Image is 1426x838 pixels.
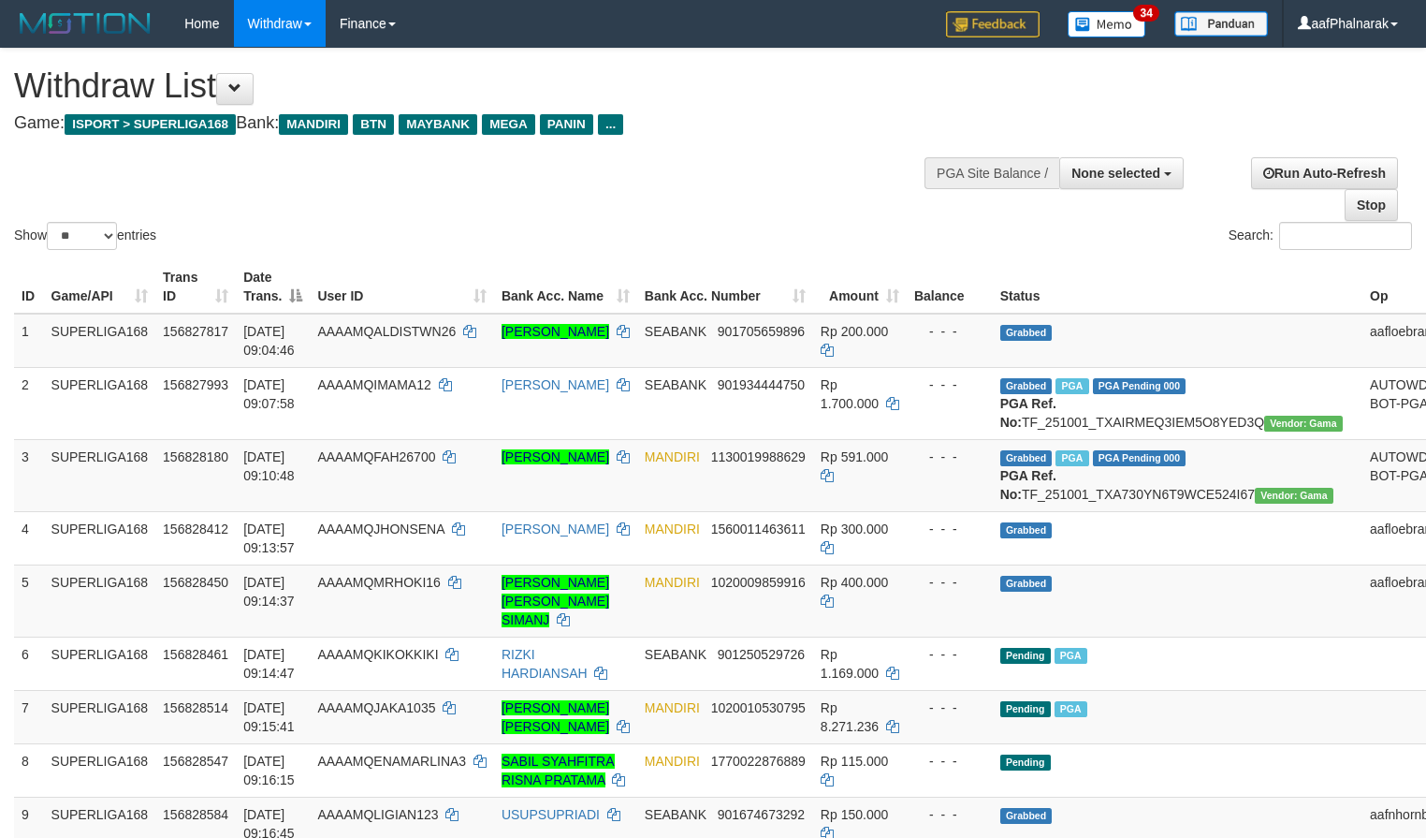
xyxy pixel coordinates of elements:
span: Pending [1000,755,1051,771]
span: Rp 150.000 [821,807,888,822]
span: AAAAMQMRHOKI16 [317,575,440,590]
input: Search: [1279,222,1412,250]
div: - - - [914,448,985,466]
span: Marked by aafsengchandara [1055,378,1088,394]
span: Copy 901674673292 to clipboard [718,807,805,822]
span: Copy 901934444750 to clipboard [718,377,805,392]
th: Bank Acc. Number: activate to sort column ascending [637,260,813,314]
a: [PERSON_NAME] [502,377,609,392]
span: 156828412 [163,522,228,537]
td: SUPERLIGA168 [44,565,156,637]
span: [DATE] 09:15:41 [243,700,295,734]
span: Pending [1000,701,1051,717]
span: Marked by aafsoycanthlai [1055,450,1088,466]
label: Show entries [14,222,156,250]
span: Rp 8.271.236 [821,700,879,734]
span: [DATE] 09:10:48 [243,449,295,483]
span: Marked by aafsengchandara [1055,648,1087,664]
span: 156828180 [163,449,228,464]
a: Run Auto-Refresh [1251,157,1398,189]
span: AAAAMQALDISTWN26 [317,324,456,339]
span: Copy 1020009859916 to clipboard [711,575,806,590]
img: MOTION_logo.png [14,9,156,37]
div: - - - [914,520,985,538]
a: [PERSON_NAME] [PERSON_NAME] SIMANJ [502,575,609,627]
h4: Game: Bank: [14,114,932,133]
span: [DATE] 09:16:15 [243,754,295,787]
div: - - - [914,805,985,824]
td: TF_251001_TXA730YN6T9WCE524I67 [993,439,1362,511]
th: Balance [907,260,993,314]
span: 156827817 [163,324,228,339]
div: - - - [914,698,985,717]
select: Showentries [47,222,117,250]
span: Pending [1000,648,1051,664]
span: ISPORT > SUPERLIGA168 [65,114,236,135]
span: Rp 300.000 [821,522,888,537]
span: Rp 1.700.000 [821,377,879,411]
span: MANDIRI [645,754,700,769]
span: 156828450 [163,575,228,590]
span: 156828547 [163,754,228,769]
span: AAAAMQLIGIAN123 [317,807,438,822]
a: [PERSON_NAME] [502,324,609,339]
span: AAAAMQJAKA1035 [317,700,435,715]
span: AAAAMQIMAMA12 [317,377,430,392]
span: AAAAMQJHONSENA [317,522,444,537]
td: 1 [14,314,44,368]
span: Rp 115.000 [821,754,888,769]
div: - - - [914,645,985,664]
span: PGA Pending [1093,378,1186,394]
span: [DATE] 09:14:37 [243,575,295,609]
span: SEABANK [645,647,706,662]
div: PGA Site Balance / [924,157,1059,189]
button: None selected [1059,157,1184,189]
h1: Withdraw List [14,67,932,105]
th: Amount: activate to sort column ascending [813,260,907,314]
a: USUPSUPRIADI [502,807,600,822]
span: Copy 1770022876889 to clipboard [711,754,806,769]
th: Status [993,260,1362,314]
span: BTN [353,114,394,135]
td: SUPERLIGA168 [44,511,156,565]
span: Vendor URL: https://trx31.1velocity.biz [1264,416,1343,432]
td: 2 [14,367,44,439]
div: - - - [914,573,985,592]
span: Rp 1.169.000 [821,647,879,681]
a: RIZKI HARDIANSAH [502,647,588,681]
th: Trans ID: activate to sort column ascending [155,260,236,314]
td: 6 [14,637,44,690]
span: ... [598,114,623,135]
a: [PERSON_NAME] [502,449,609,464]
span: PANIN [540,114,593,135]
th: Date Trans.: activate to sort column descending [236,260,310,314]
span: Copy 1130019988629 to clipboard [711,449,806,464]
td: 8 [14,743,44,797]
span: MANDIRI [279,114,348,135]
th: User ID: activate to sort column ascending [310,260,494,314]
img: Button%20Memo.svg [1068,11,1146,37]
span: 34 [1133,5,1158,22]
span: AAAAMQKIKOKKIKI [317,647,438,662]
span: 156828514 [163,700,228,715]
span: SEABANK [645,324,706,339]
td: SUPERLIGA168 [44,314,156,368]
a: Stop [1345,189,1398,221]
span: Vendor URL: https://trx31.1velocity.biz [1255,488,1333,504]
span: Grabbed [1000,450,1053,466]
span: [DATE] 09:14:47 [243,647,295,681]
span: None selected [1071,166,1160,181]
div: - - - [914,322,985,341]
span: MEGA [482,114,535,135]
td: TF_251001_TXAIRMEQ3IEM5O8YED3Q [993,367,1362,439]
img: panduan.png [1174,11,1268,37]
span: AAAAMQENAMARLINA3 [317,754,466,769]
span: MANDIRI [645,449,700,464]
span: 156827993 [163,377,228,392]
span: Rp 400.000 [821,575,888,590]
span: Grabbed [1000,378,1053,394]
td: 5 [14,565,44,637]
span: SEABANK [645,807,706,822]
span: Rp 200.000 [821,324,888,339]
img: Feedback.jpg [946,11,1040,37]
